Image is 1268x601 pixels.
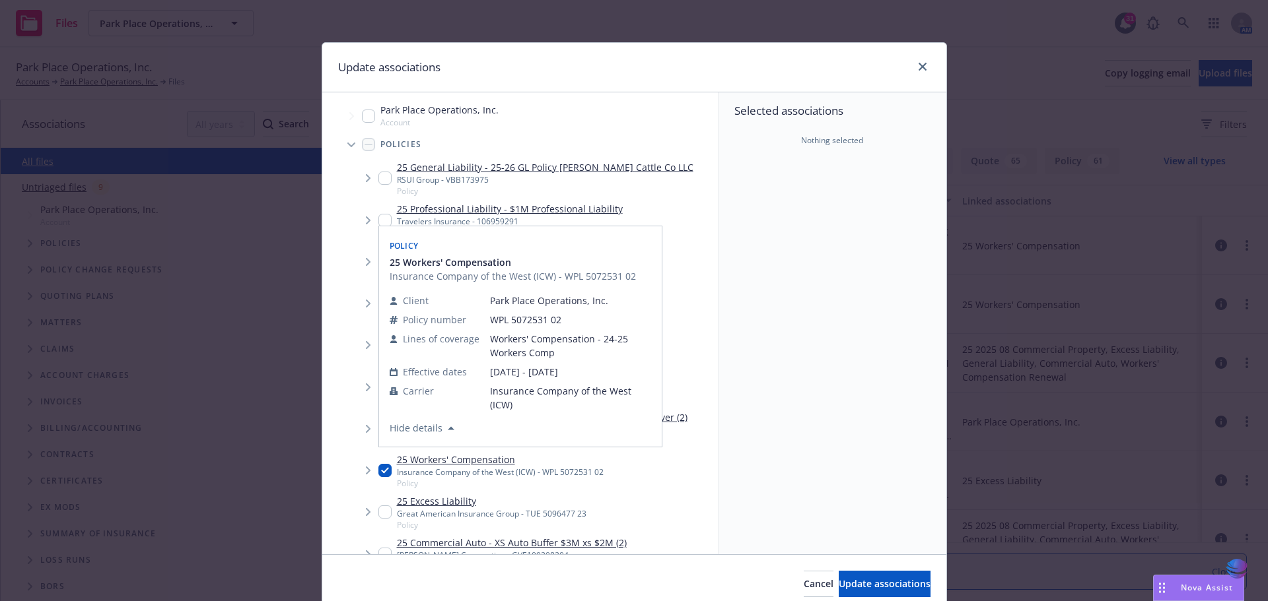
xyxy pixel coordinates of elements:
span: Nova Assist [1181,582,1233,593]
span: Nothing selected [801,135,863,146]
a: close [915,59,931,75]
span: Policies [380,141,422,148]
button: Hide details [384,420,460,436]
span: Lines of coverage [403,332,479,346]
a: 25 Professional Liability - $1M Professional Liability [397,202,623,216]
span: Workers' Compensation - 24-25 Workers Comp [490,332,651,360]
button: 25 Workers' Compensation [390,255,636,269]
h1: Update associations [338,59,440,76]
a: 25 Workers' Compensation [397,453,604,466]
span: Policy [397,185,693,197]
span: Account [380,117,499,128]
img: svg+xml;base64,PHN2ZyB3aWR0aD0iMzQiIGhlaWdodD0iMzQiIHZpZXdCb3g9IjAgMCAzNCAzNCIgZmlsbD0ibm9uZSIgeG... [1226,557,1248,581]
span: Policy [397,519,586,530]
span: 25 Workers' Compensation [390,255,511,269]
span: Effective dates [403,365,467,379]
div: Insurance Company of the West (ICW) - WPL 5072531 02 [397,466,604,478]
span: Park Place Operations, Inc. [490,294,651,307]
span: Client [403,294,429,307]
div: Drag to move [1154,575,1170,600]
a: 25 Excess Liability [397,494,586,508]
div: Travelers Insurance - 106959291 [397,216,623,227]
div: RSUI Group - VBB173975 [397,174,693,185]
span: Insurance Company of the West (ICW) [490,384,651,412]
span: Update associations [839,577,931,590]
span: WPL 5072531 02 [490,313,651,327]
span: Policy number [403,313,466,327]
button: Cancel [804,571,833,597]
div: [PERSON_NAME] Corporation - GVE100298204 [397,550,627,561]
span: Park Place Operations, Inc. [380,103,499,117]
span: Cancel [804,577,833,590]
a: 25 Commercial Auto - XS Auto Buffer $3M xs $2M (2) [397,536,627,550]
div: Great American Insurance Group - TUE 5096477 23 [397,508,586,519]
span: Insurance Company of the West (ICW) - WPL 5072531 02 [390,269,636,283]
span: Selected associations [734,103,931,119]
span: Carrier [403,384,434,398]
span: Policy [390,240,419,251]
button: Nova Assist [1153,575,1244,601]
span: Policy [397,478,604,489]
a: 25 General Liability - 25-26 GL Policy [PERSON_NAME] Cattle Co LLC [397,160,693,174]
button: Update associations [839,571,931,597]
span: [DATE] - [DATE] [490,365,651,379]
